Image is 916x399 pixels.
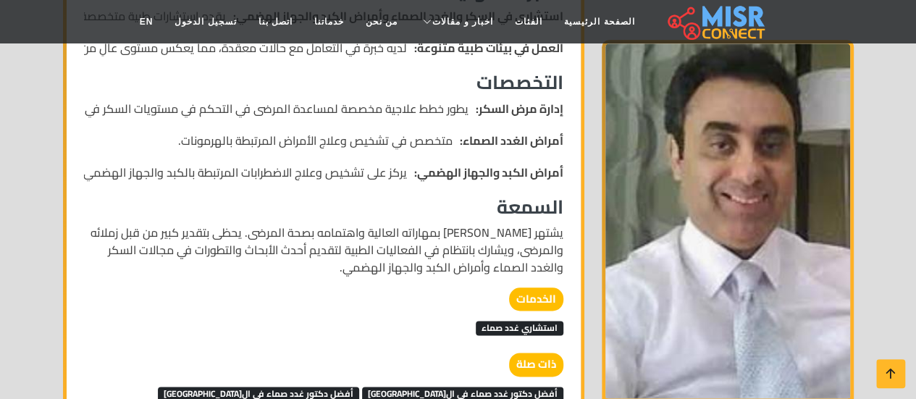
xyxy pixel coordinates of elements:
[553,8,645,35] a: الصفحة الرئيسية
[84,196,563,218] h3: السمعة
[460,132,563,149] strong: أمراض الغدد الصماء:
[476,100,563,117] strong: إدارة مرض السكر:
[84,132,563,149] li: متخصص في تشخيص وعلاج الأمراض المرتبطة بالهرمونات.
[408,8,504,35] a: اخبار و مقالات
[164,8,247,35] a: تسجيل الدخول
[84,100,563,117] li: يطور خطط علاجية مخصصة لمساعدة المرضى في التحكم في مستويات السكر في الدم.
[248,8,303,35] a: اتصل بنا
[84,164,563,181] li: يركز على تشخيص وعلاج الاضطرابات المرتبطة بالكبد والجهاز الهضمي.
[509,353,563,377] strong: ذات صلة
[504,8,553,35] a: الفئات
[84,224,563,276] p: يشتهر [PERSON_NAME] بمهاراته العالية واهتمامه بصحة المرضى. يحظى بتقدير كبير من قبل زملائه والمرضى...
[509,287,563,311] strong: الخدمات
[432,15,493,28] span: اخبار و مقالات
[355,8,408,35] a: من نحن
[84,39,563,56] li: لديه خبرة في التعامل مع حالات معقدة، مما يعكس مستوى عالٍ من الاحترافية.
[476,316,563,337] a: استشاري غدد صماء
[668,4,765,40] img: main.misr_connect
[476,321,563,335] span: استشاري غدد صماء
[414,164,563,181] strong: أمراض الكبد والجهاز الهضمي:
[414,39,563,56] strong: العمل في بيئات طبية متنوعة:
[84,71,563,93] h3: التخصصات
[303,8,355,35] a: خدماتنا
[129,8,164,35] a: EN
